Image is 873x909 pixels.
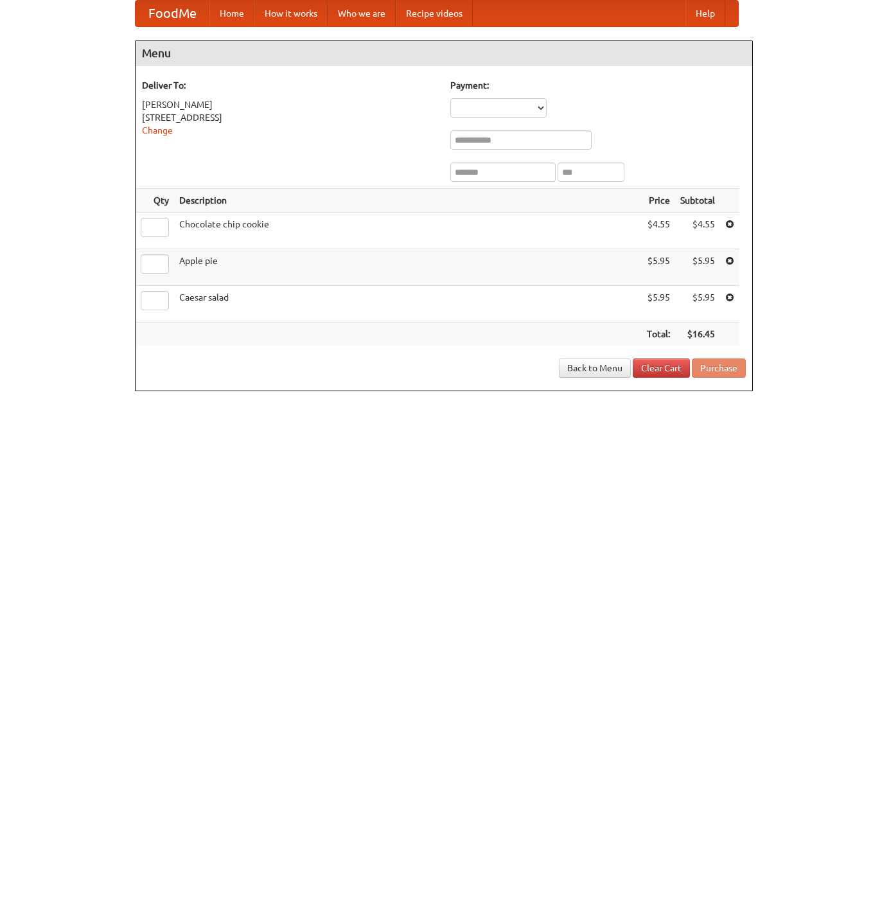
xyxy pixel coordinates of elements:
[136,1,209,26] a: FoodMe
[254,1,328,26] a: How it works
[142,98,437,111] div: [PERSON_NAME]
[642,213,675,249] td: $4.55
[174,249,642,286] td: Apple pie
[142,79,437,92] h5: Deliver To:
[142,125,173,136] a: Change
[685,1,725,26] a: Help
[328,1,396,26] a: Who we are
[136,40,752,66] h4: Menu
[633,358,690,378] a: Clear Cart
[642,286,675,322] td: $5.95
[142,111,437,124] div: [STREET_ADDRESS]
[675,286,720,322] td: $5.95
[136,189,174,213] th: Qty
[675,322,720,346] th: $16.45
[675,249,720,286] td: $5.95
[450,79,746,92] h5: Payment:
[209,1,254,26] a: Home
[642,249,675,286] td: $5.95
[642,189,675,213] th: Price
[675,189,720,213] th: Subtotal
[692,358,746,378] button: Purchase
[174,189,642,213] th: Description
[559,358,631,378] a: Back to Menu
[642,322,675,346] th: Total:
[174,213,642,249] td: Chocolate chip cookie
[675,213,720,249] td: $4.55
[396,1,473,26] a: Recipe videos
[174,286,642,322] td: Caesar salad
